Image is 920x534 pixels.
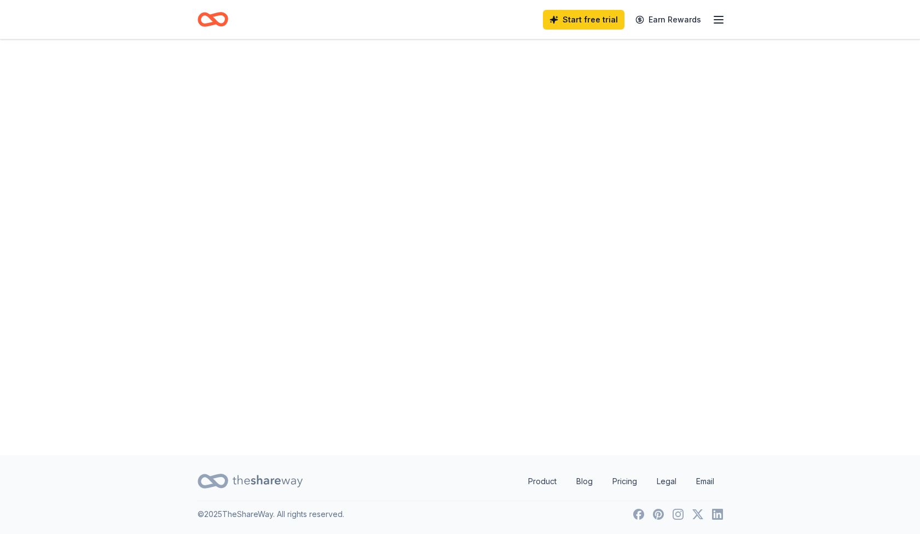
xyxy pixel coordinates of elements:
a: Home [198,7,228,32]
p: © 2025 TheShareWay. All rights reserved. [198,508,344,521]
a: Product [519,470,565,492]
a: Legal [648,470,685,492]
a: Earn Rewards [629,10,708,30]
a: Start free trial [543,10,624,30]
nav: quick links [519,470,723,492]
a: Pricing [604,470,646,492]
a: Blog [568,470,601,492]
a: Email [687,470,723,492]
